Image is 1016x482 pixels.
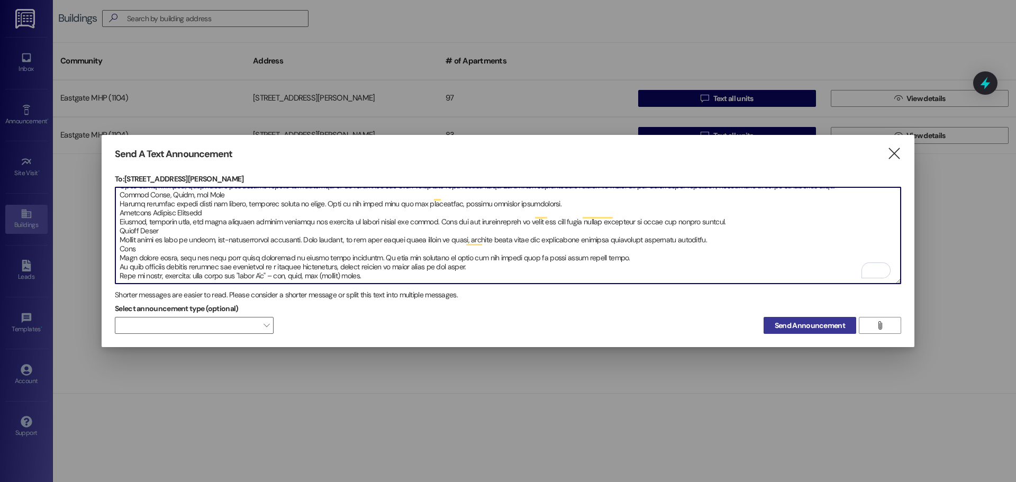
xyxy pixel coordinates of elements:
i:  [876,321,884,330]
div: Shorter messages are easier to read. Please consider a shorter message or split this text into mu... [115,289,901,301]
label: Select announcement type (optional) [115,301,239,317]
h3: Send A Text Announcement [115,148,232,160]
textarea: To enrich screen reader interactions, please activate Accessibility in Grammarly extension settings [115,187,901,284]
span: Send Announcement [775,320,845,331]
button: Send Announcement [764,317,856,334]
p: To: [STREET_ADDRESS][PERSON_NAME] [115,174,901,184]
i:  [887,148,901,159]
